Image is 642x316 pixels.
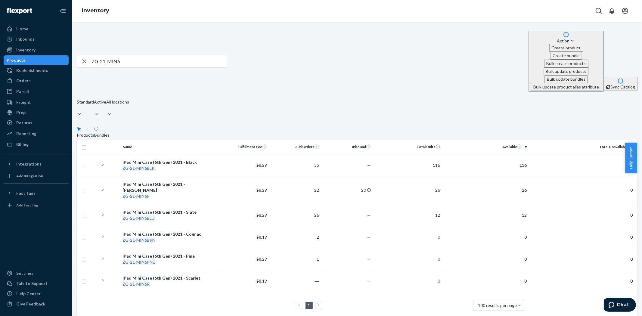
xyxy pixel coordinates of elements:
em: MIN6BLU [136,215,155,221]
span: 0 [630,278,633,283]
div: iPad Mini Case (6th Gen) 2021 - Slate [123,209,215,215]
em: 21 [130,166,135,171]
div: - - [123,193,215,199]
th: Inbound [321,140,374,154]
span: Bulk create products [547,61,586,66]
div: - - [123,215,215,221]
em: MIN6PNE [136,259,155,265]
div: All locations [106,99,129,105]
a: Settings [4,268,69,278]
button: ActionCreate productCreate bundleBulk create productsBulk update productsBulk update bundlesBulk ... [529,31,604,92]
div: Billing [16,141,29,147]
em: ZG [123,237,129,243]
div: Parcel [16,88,29,94]
span: 116 [519,163,527,168]
th: 30d Orders [269,140,321,154]
em: 21 [130,281,135,287]
span: — [367,163,371,168]
div: Prep [16,110,26,116]
button: Bulk create products [544,60,588,67]
a: Prep [4,108,69,117]
a: Inbounds [4,34,69,44]
em: ZG [123,194,129,199]
button: Give Feedback [4,299,69,309]
span: 0 [524,256,527,262]
span: 100 results per page [478,303,517,308]
span: — [367,278,371,283]
span: $8.19 [256,234,267,240]
div: Inventory [16,47,36,53]
div: - - [123,259,215,265]
span: 0 [630,187,633,193]
ol: breadcrumbs [77,2,114,20]
a: Add Integration [4,171,69,181]
span: Bulk update product alias attribute [533,84,599,89]
div: Add Fast Tag [16,203,38,208]
div: - - [123,281,215,287]
th: Total Unavailable [529,140,637,154]
button: Fast Tags [4,188,69,198]
span: Bulk update products [546,69,587,74]
a: Returns [4,118,69,128]
div: iPad Mini Case (6th Gen) 2021 - Black [123,159,215,165]
div: Settings [16,270,33,276]
a: Products [4,55,69,65]
input: Search inventory by name or sku [91,55,227,67]
em: ZG [123,259,129,265]
span: $8.29 [256,256,267,262]
em: 21 [130,215,135,221]
a: Inventory [82,7,109,14]
div: Home [16,26,28,32]
button: Bulk update bundles [544,75,588,83]
td: 1 [269,248,321,270]
div: Reporting [16,131,36,137]
div: Standard [77,99,94,105]
span: 26 [436,187,440,193]
span: 116 [433,163,440,168]
span: 0 [630,234,633,240]
em: MIN6R [136,281,150,287]
div: - - [123,237,215,243]
span: Create bundle [553,53,580,58]
span: 0 [630,256,633,262]
div: Add Integration [16,173,43,178]
td: 20 [321,176,374,204]
button: Create product [549,44,583,52]
a: Reporting [4,129,69,138]
div: Freight [16,99,31,105]
td: 2 [269,226,321,248]
em: 21 [130,259,135,265]
div: iPad Mini Case (6th Gen) 2021 - Scarlet [123,275,215,281]
em: ZG [123,166,129,171]
em: MIN6BRN [136,237,155,243]
a: Help Center [4,289,69,299]
button: Open notifications [606,5,618,17]
div: - - [123,165,215,171]
div: Active [94,99,106,105]
span: 12 [522,212,527,218]
span: 0 [630,212,633,218]
span: $8.29 [256,187,267,193]
div: Inbounds [16,36,35,42]
span: — [367,212,371,218]
iframe: Opens a widget where you can chat to one of our agents [604,298,636,313]
div: Integrations [16,161,42,167]
span: — [367,234,371,240]
button: Open account menu [619,5,631,17]
a: Orders [4,76,69,85]
div: Products [77,132,94,138]
button: Sync Catalog [604,77,637,91]
span: 0 [524,278,527,283]
input: Products [77,127,81,131]
button: Help Center [625,143,637,173]
td: ― [269,270,321,292]
span: — [367,256,371,262]
button: Talk to Support [4,279,69,288]
img: Flexport logo [7,8,32,14]
span: 0 [438,234,440,240]
a: Page 1 is your current page [307,303,312,308]
a: Freight [4,98,69,107]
